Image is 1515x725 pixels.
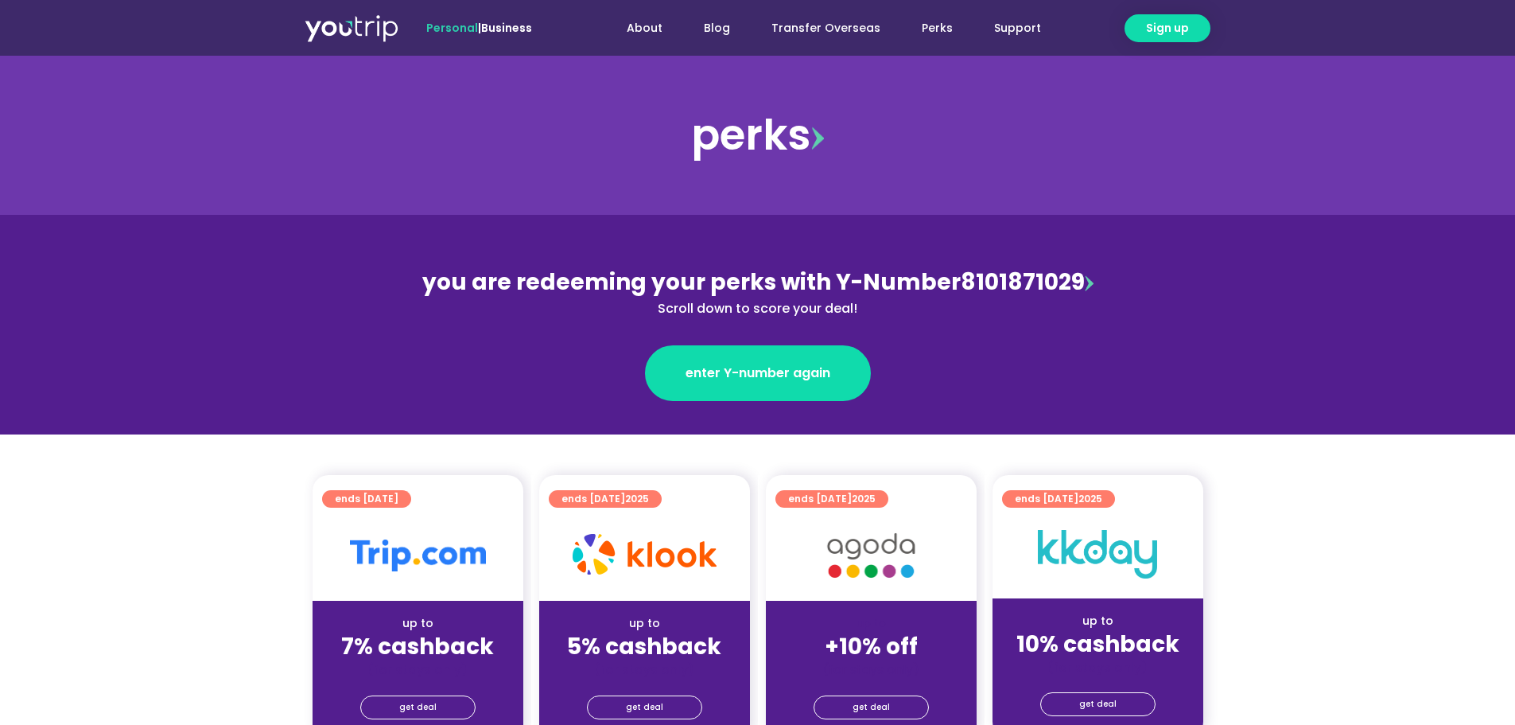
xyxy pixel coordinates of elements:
strong: 5% cashback [567,631,721,662]
div: up to [325,615,511,632]
span: ends [DATE] [335,490,398,508]
div: (for stays only) [325,661,511,678]
strong: 10% cashback [1016,629,1179,660]
span: Sign up [1146,20,1189,37]
div: up to [1005,613,1191,630]
strong: 7% cashback [341,631,494,662]
span: get deal [853,696,890,719]
span: enter Y-number again [686,364,830,383]
a: Support [973,14,1062,43]
span: 2025 [852,492,876,505]
nav: Menu [575,14,1062,43]
span: get deal [626,696,663,719]
div: up to [552,615,737,632]
a: get deal [1040,692,1156,716]
a: ends [DATE]2025 [1002,490,1115,508]
a: get deal [360,696,476,719]
strong: +10% off [825,631,918,662]
a: About [606,14,683,43]
a: get deal [814,696,929,719]
a: enter Y-number again [645,345,871,401]
span: get deal [399,696,437,719]
span: up to [857,615,886,631]
a: ends [DATE]2025 [549,490,662,508]
div: (for stays only) [779,661,964,678]
a: ends [DATE]2025 [775,490,888,508]
div: Scroll down to score your deal! [413,299,1103,318]
a: Business [481,20,532,36]
a: Sign up [1125,14,1210,42]
span: 2025 [625,492,649,505]
span: ends [DATE] [1015,490,1102,508]
a: ends [DATE] [322,490,411,508]
span: | [426,20,532,36]
a: Blog [683,14,751,43]
span: you are redeeming your perks with Y-Number [422,267,961,298]
div: (for stays only) [552,661,737,678]
span: 2025 [1078,492,1102,505]
a: Transfer Overseas [751,14,901,43]
div: 8101871029 [413,266,1103,318]
a: Perks [901,14,973,43]
span: ends [DATE] [788,490,876,508]
a: get deal [587,696,702,719]
span: get deal [1079,693,1117,715]
div: (for stays only) [1005,659,1191,676]
span: ends [DATE] [561,490,649,508]
span: Personal [426,20,478,36]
